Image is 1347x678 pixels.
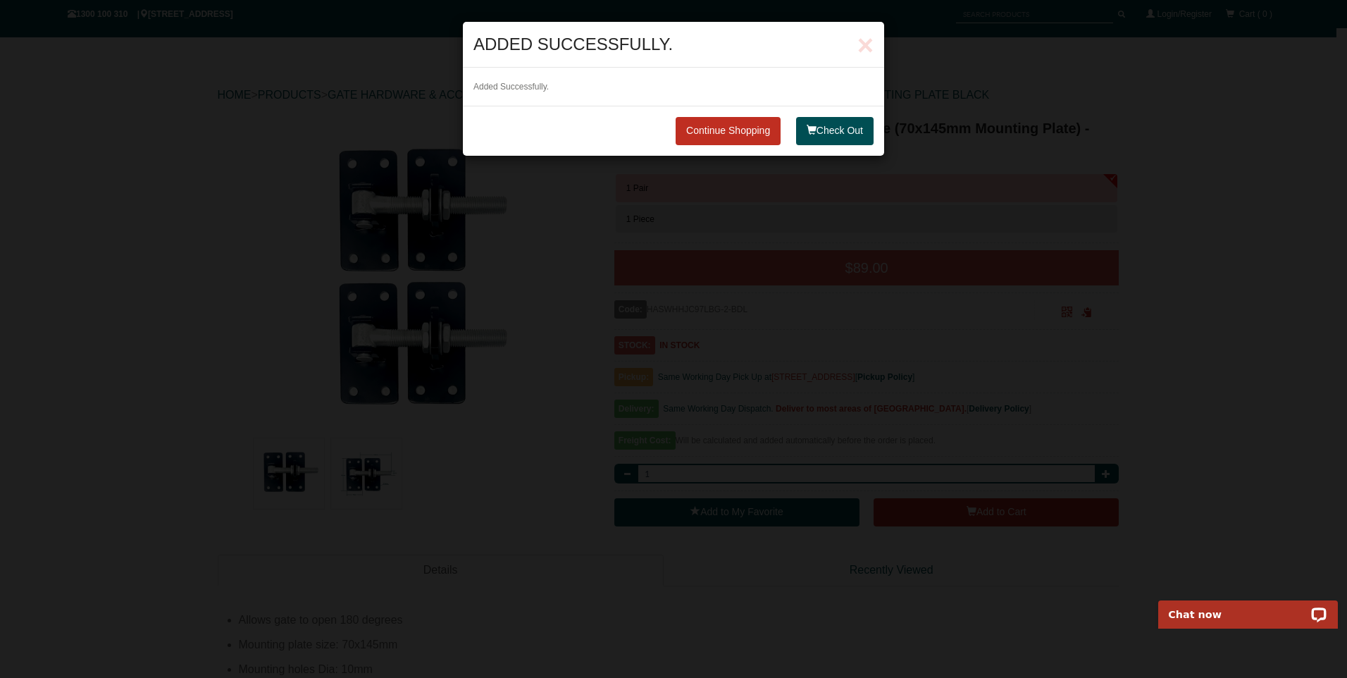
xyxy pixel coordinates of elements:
span: × [857,30,874,61]
a: Close [676,117,781,145]
iframe: LiveChat chat widget [1149,584,1347,629]
div: Added Successfully. [463,68,884,106]
h4: Added successfully. [473,32,874,56]
button: Check Out [796,117,874,145]
button: Close [857,31,874,59]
